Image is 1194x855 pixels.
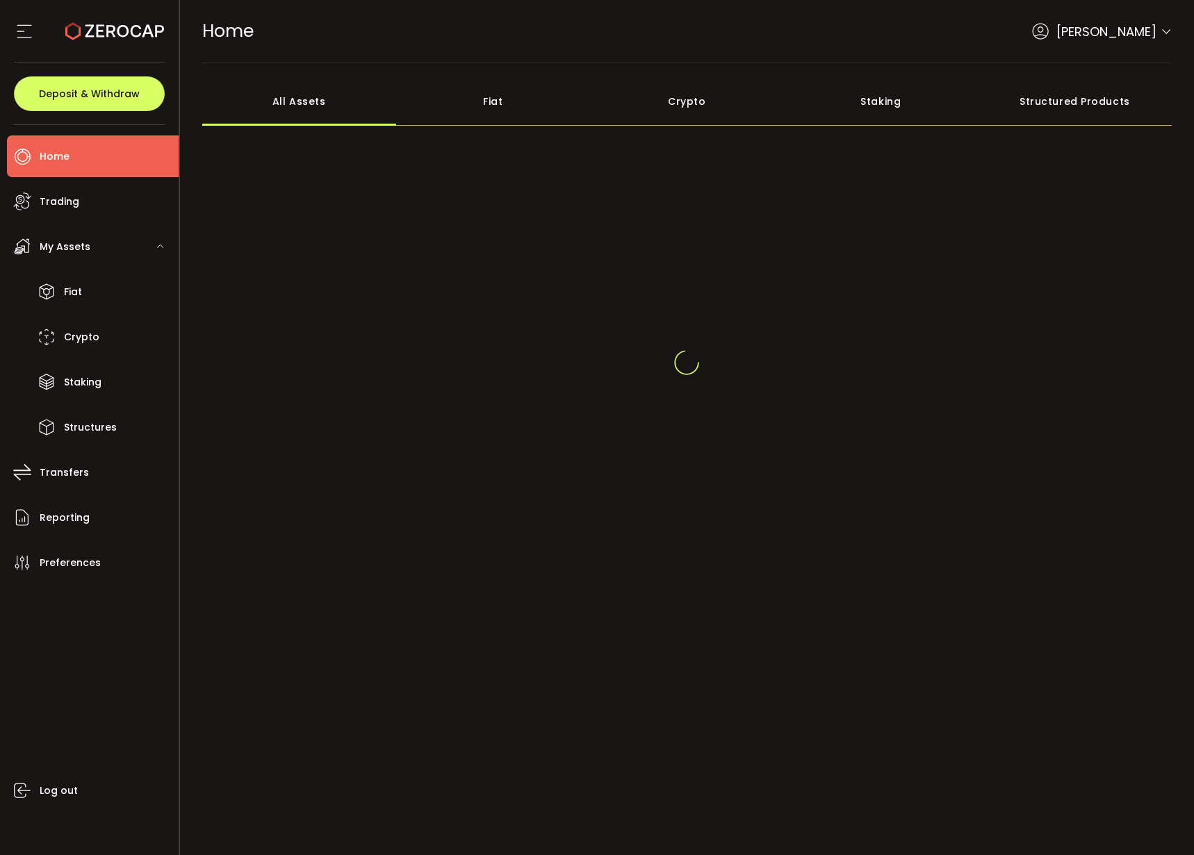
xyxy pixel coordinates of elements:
[64,282,82,302] span: Fiat
[40,553,101,573] span: Preferences
[40,508,90,528] span: Reporting
[64,372,101,392] span: Staking
[590,77,784,126] div: Crypto
[978,77,1172,126] div: Structured Products
[40,781,78,801] span: Log out
[40,463,89,483] span: Transfers
[39,89,140,99] span: Deposit & Withdraw
[40,237,90,257] span: My Assets
[64,327,99,347] span: Crypto
[40,147,69,167] span: Home
[64,417,117,438] span: Structures
[40,192,79,212] span: Trading
[396,77,590,126] div: Fiat
[784,77,978,126] div: Staking
[202,77,396,126] div: All Assets
[14,76,165,111] button: Deposit & Withdraw
[202,19,254,43] span: Home
[1056,22,1156,41] span: [PERSON_NAME]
